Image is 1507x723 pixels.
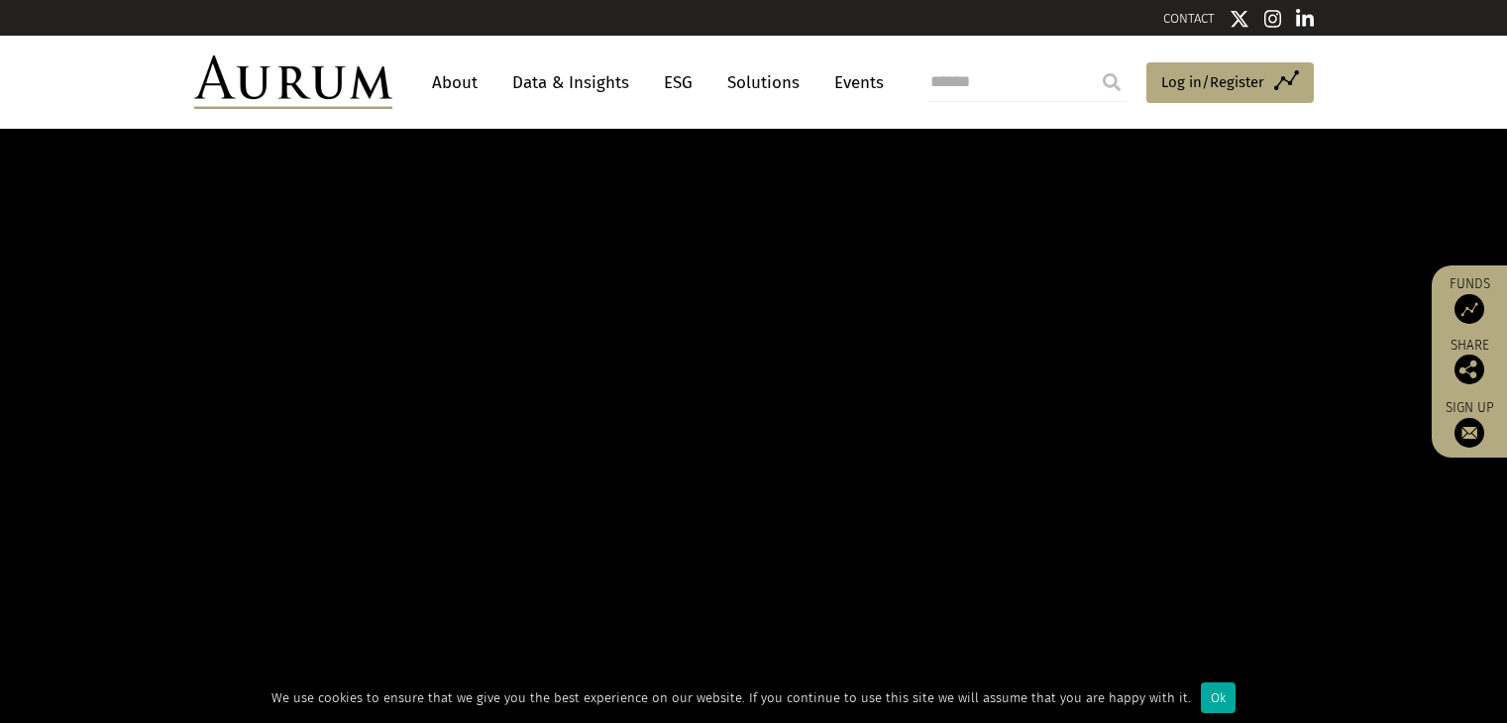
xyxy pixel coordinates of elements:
[502,64,639,101] a: Data & Insights
[422,64,487,101] a: About
[1442,339,1497,384] div: Share
[654,64,702,101] a: ESG
[1296,9,1314,29] img: Linkedin icon
[1161,70,1264,94] span: Log in/Register
[1454,355,1484,384] img: Share this post
[1092,62,1131,102] input: Submit
[1163,11,1215,26] a: CONTACT
[1442,399,1497,448] a: Sign up
[1454,294,1484,324] img: Access Funds
[194,55,392,109] img: Aurum
[1442,275,1497,324] a: Funds
[1230,9,1249,29] img: Twitter icon
[1264,9,1282,29] img: Instagram icon
[717,64,809,101] a: Solutions
[824,64,884,101] a: Events
[1146,62,1314,104] a: Log in/Register
[1454,418,1484,448] img: Sign up to our newsletter
[1201,682,1236,713] div: Ok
